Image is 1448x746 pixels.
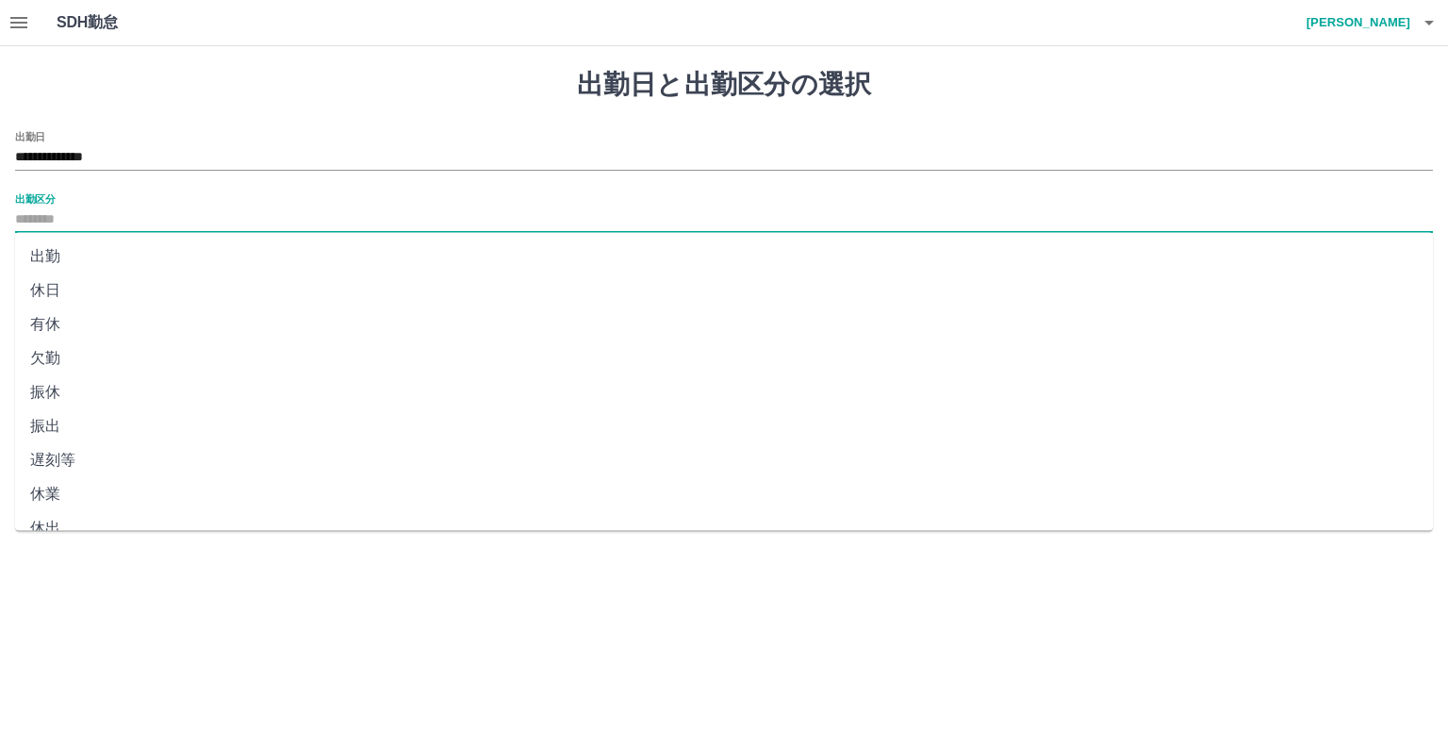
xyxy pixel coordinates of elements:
li: 有休 [15,307,1433,341]
li: 振休 [15,375,1433,409]
li: 振出 [15,409,1433,443]
li: 休出 [15,511,1433,545]
h1: 出勤日と出勤区分の選択 [15,69,1433,101]
label: 出勤区分 [15,191,55,206]
li: 遅刻等 [15,443,1433,477]
li: 出勤 [15,240,1433,274]
li: 休業 [15,477,1433,511]
label: 出勤日 [15,129,45,143]
li: 休日 [15,274,1433,307]
li: 欠勤 [15,341,1433,375]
